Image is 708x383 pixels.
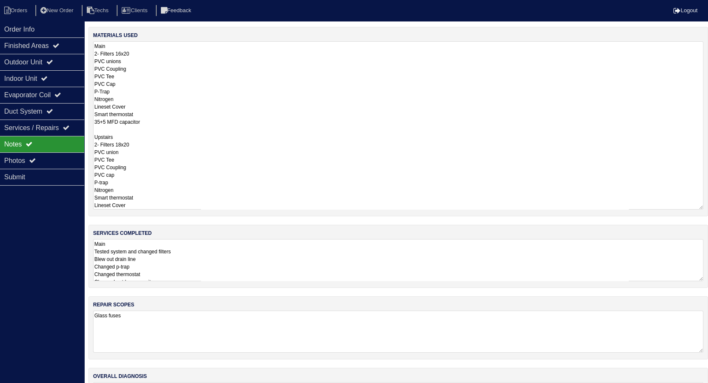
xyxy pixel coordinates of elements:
[93,32,138,39] label: materials used
[93,229,152,237] label: services completed
[35,7,80,13] a: New Order
[35,5,80,16] li: New Order
[117,7,154,13] a: Clients
[93,41,703,210] textarea: Main 2- Filters 16x20 PVC unions PVC Coupling PVC Tee PVC Cap P-Trap Nitrogen Lineset Cover Smart...
[673,7,697,13] a: Logout
[93,311,703,353] textarea: Glass fuses
[82,5,115,16] li: Techs
[93,239,703,281] textarea: Main Tested system and changed filters Blew out drain line Changed p-trap Changed thermostat Chan...
[93,301,134,309] label: repair scopes
[93,372,147,380] label: overall diagnosis
[117,5,154,16] li: Clients
[82,7,115,13] a: Techs
[156,5,198,16] li: Feedback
